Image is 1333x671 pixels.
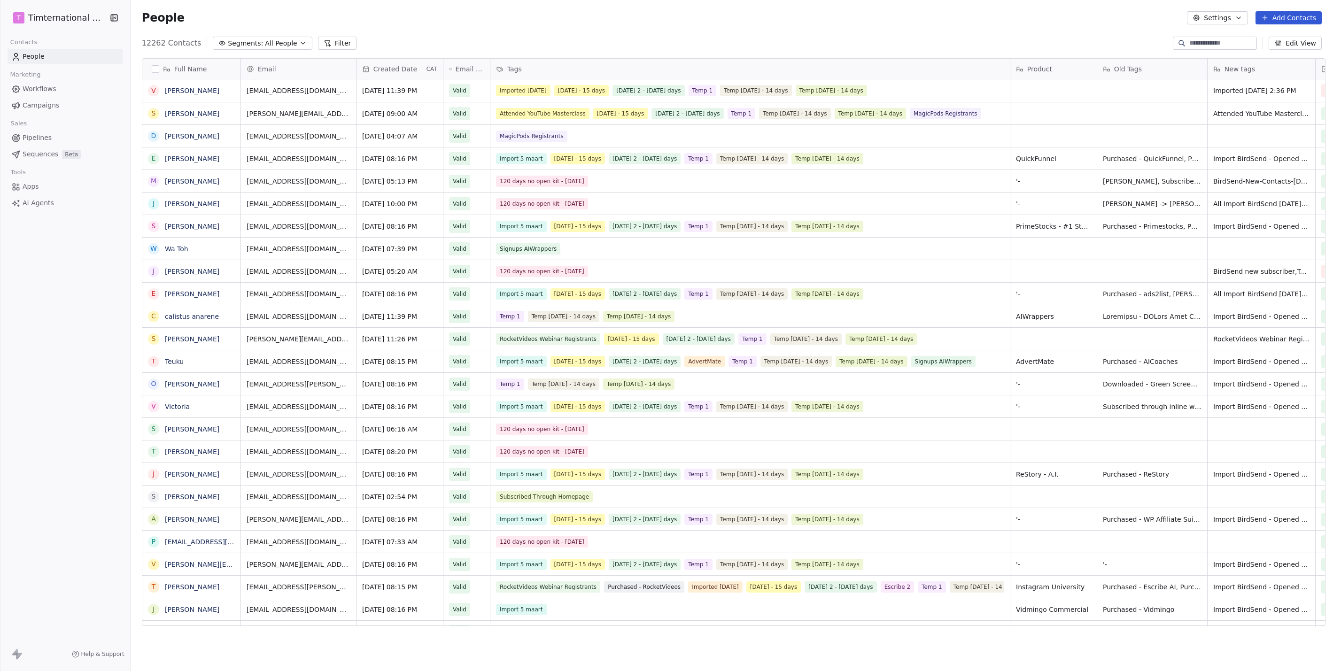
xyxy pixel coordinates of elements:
[1016,289,1091,299] span: '-
[6,68,45,82] span: Marketing
[362,447,437,456] span: [DATE] 08:20 PM
[373,64,417,74] span: Created Date
[8,179,123,194] a: Apps
[165,606,219,613] a: [PERSON_NAME]
[1213,222,1310,231] span: Import BirdSend - Opened last 30 days - [DATE],[GEOGRAPHIC_DATA] BirdSend - Opened last 30 days -...
[662,333,734,345] span: [DATE] 2 - [DATE] days
[684,153,713,164] span: Temp 1
[247,109,350,118] span: [PERSON_NAME][EMAIL_ADDRESS][DOMAIN_NAME]
[362,492,437,501] span: [DATE] 02:54 PM
[496,401,547,412] span: Import 5 maart
[362,424,437,434] span: [DATE] 06:16 AM
[684,221,713,232] span: Temp 1
[1016,470,1091,479] span: ReStory - A.I.
[496,85,550,96] span: Imported [DATE]
[23,100,59,110] span: Campaigns
[684,356,725,367] span: AdvertMate
[153,469,155,479] div: j
[247,86,350,95] span: [EMAIL_ADDRESS][DOMAIN_NAME]
[258,64,276,74] span: Email
[550,559,604,570] span: [DATE] - 15 days
[142,79,241,626] div: grid
[684,469,713,480] span: Temp 1
[453,131,466,141] span: Valid
[151,221,155,231] div: S
[142,38,201,49] span: 12262 Contacts
[23,198,54,208] span: AI Agents
[496,446,588,457] span: 120 days no open kit - [DATE]
[805,581,876,593] span: [DATE] 2 - [DATE] days
[716,469,788,480] span: Temp [DATE] - 14 days
[593,108,648,119] span: [DATE] - 15 days
[165,268,219,275] a: [PERSON_NAME]
[609,221,681,232] span: [DATE] 2 - [DATE] days
[362,582,437,592] span: [DATE] 08:15 PM
[688,85,716,96] span: Temp 1
[1103,199,1201,208] span: [PERSON_NAME] -> [PERSON_NAME] - 125 per day - Signed Up MOF offer
[151,131,156,141] div: D
[716,559,788,570] span: Temp [DATE] - 14 days
[151,379,156,389] div: O
[609,288,681,300] span: [DATE] 2 - [DATE] days
[6,35,41,49] span: Contacts
[151,334,155,344] div: S
[151,401,156,411] div: V
[1103,289,1201,299] span: Purchased - ads2list, [PERSON_NAME] - Affiliate buyers
[247,582,350,592] span: [EMAIL_ADDRESS][PERSON_NAME][DOMAIN_NAME]
[1213,289,1310,299] span: All Import BirdSend [DATE],Opened last 20 days - 20 maart,25 maart - opened 30 days,Opened last 3...
[1224,64,1255,74] span: New tags
[426,65,437,73] span: CAT
[496,536,588,548] span: 120 days no open kit - [DATE]
[165,290,219,298] a: [PERSON_NAME]
[1213,560,1310,569] span: Import BirdSend - Opened last 30 days - [DATE],[GEOGRAPHIC_DATA] BirdSend - Opened last 30 days -...
[362,537,437,547] span: [DATE] 07:33 AM
[362,357,437,366] span: [DATE] 08:15 PM
[228,39,263,48] span: Segments:
[651,108,723,119] span: [DATE] 2 - [DATE] days
[1097,59,1207,79] div: Old Tags
[153,199,155,208] div: J
[8,195,123,211] a: AI Agents
[1103,154,1201,163] span: Purchased - QuickFunnel, Purchased - QuickFunnel FE
[165,223,219,230] a: [PERSON_NAME]
[453,560,466,569] span: Valid
[609,469,681,480] span: [DATE] 2 - [DATE] days
[834,108,906,119] span: Temp [DATE] - 14 days
[1103,470,1201,479] span: Purchased - ReStory
[609,153,681,164] span: [DATE] 2 - [DATE] days
[738,333,767,345] span: Temp 1
[1213,312,1310,321] span: Import BirdSend - Opened last 30 days - [DATE],[GEOGRAPHIC_DATA] BirdSend - Opened last 30 days -...
[165,561,334,568] a: [PERSON_NAME][EMAIL_ADDRESS][DOMAIN_NAME]
[247,312,350,321] span: [EMAIL_ADDRESS][DOMAIN_NAME]
[247,267,350,276] span: [EMAIL_ADDRESS][DOMAIN_NAME]
[609,559,681,570] span: [DATE] 2 - [DATE] days
[1016,515,1091,524] span: '-
[165,493,219,501] a: [PERSON_NAME]
[507,64,522,74] span: Tags
[496,559,547,570] span: Import 5 maart
[453,154,466,163] span: Valid
[453,289,466,299] span: Valid
[453,492,466,501] span: Valid
[496,198,588,209] span: 120 days no open kit - [DATE]
[23,133,52,143] span: Pipelines
[550,356,604,367] span: [DATE] - 15 days
[81,650,124,658] span: Help & Support
[1103,312,1201,321] span: Loremipsu - DOLors Amet Consec, Adipiscin - Elitsed DO, Eiusmodte - Incidi Utlabo Etd, Magnaaliq ...
[795,85,867,96] span: Temp [DATE] - 14 days
[151,514,156,524] div: A
[496,356,547,367] span: Import 5 maart
[165,380,219,388] a: [PERSON_NAME]
[791,469,863,480] span: Temp [DATE] - 14 days
[603,378,674,390] span: Temp [DATE] - 14 days
[1103,560,1201,569] span: '-
[496,153,547,164] span: Import 5 maart
[453,222,466,231] span: Valid
[265,39,297,48] span: All People
[496,581,600,593] span: RocketVideos Webinar Registrants
[23,52,45,62] span: People
[165,313,219,320] a: calistus anarene
[151,311,156,321] div: c
[165,335,219,343] a: [PERSON_NAME]
[11,10,103,26] button: TTimternational B.V.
